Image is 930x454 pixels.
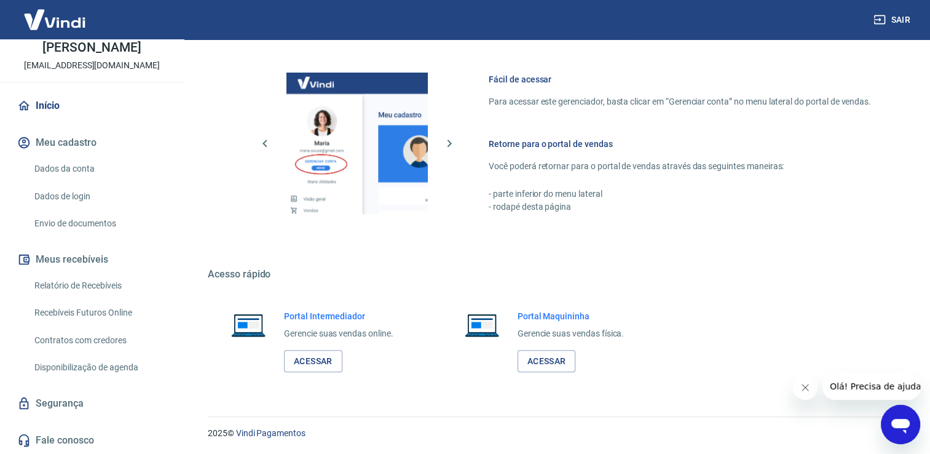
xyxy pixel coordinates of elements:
[286,73,428,214] img: Imagem da dashboard mostrando o botão de gerenciar conta na sidebar no lado esquerdo
[42,41,141,54] p: [PERSON_NAME]
[208,427,900,440] p: 2025 ©
[489,95,871,108] p: Para acessar este gerenciador, basta clicar em “Gerenciar conta” no menu lateral do portal de ven...
[15,92,169,119] a: Início
[30,156,169,181] a: Dados da conta
[793,375,818,400] iframe: Fechar mensagem
[871,9,915,31] button: Sair
[822,373,920,400] iframe: Mensagem da empresa
[15,129,169,156] button: Meu cadastro
[236,428,305,438] a: Vindi Pagamentos
[15,390,169,417] a: Segurança
[456,310,508,340] img: Imagem de um notebook aberto
[489,188,871,201] p: - parte inferior do menu lateral
[284,327,393,340] p: Gerencie suas vendas online.
[489,160,871,173] p: Você poderá retornar para o portal de vendas através das seguintes maneiras:
[518,327,625,340] p: Gerencie suas vendas física.
[518,350,576,373] a: Acessar
[30,300,169,325] a: Recebíveis Futuros Online
[15,1,95,38] img: Vindi
[223,310,274,340] img: Imagem de um notebook aberto
[30,184,169,209] a: Dados de login
[284,310,393,322] h6: Portal Intermediador
[489,201,871,213] p: - rodapé desta página
[15,246,169,273] button: Meus recebíveis
[15,427,169,454] a: Fale conosco
[30,211,169,236] a: Envio de documentos
[24,59,160,72] p: [EMAIL_ADDRESS][DOMAIN_NAME]
[30,273,169,298] a: Relatório de Recebíveis
[284,350,342,373] a: Acessar
[881,405,920,444] iframe: Botão para abrir a janela de mensagens
[30,328,169,353] a: Contratos com credores
[208,268,900,281] h5: Acesso rápido
[7,9,103,18] span: Olá! Precisa de ajuda?
[30,355,169,380] a: Disponibilização de agenda
[518,310,625,322] h6: Portal Maquininha
[489,138,871,150] h6: Retorne para o portal de vendas
[489,73,871,86] h6: Fácil de acessar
